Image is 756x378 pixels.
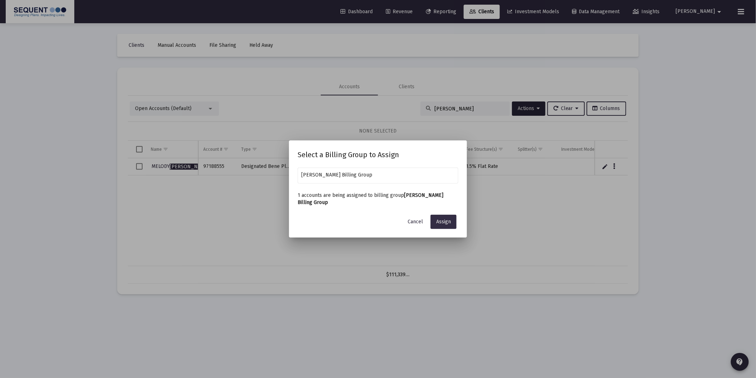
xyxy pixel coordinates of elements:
p: 1 accounts are being assigned to billing group [298,192,458,206]
input: Select a billing group [302,172,455,178]
b: [PERSON_NAME] Billing Group [298,192,443,205]
span: Assign [436,219,451,225]
h2: Select a Billing Group to Assign [298,149,458,160]
button: Cancel [402,215,429,229]
span: Cancel [408,219,423,225]
button: Assign [431,215,457,229]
